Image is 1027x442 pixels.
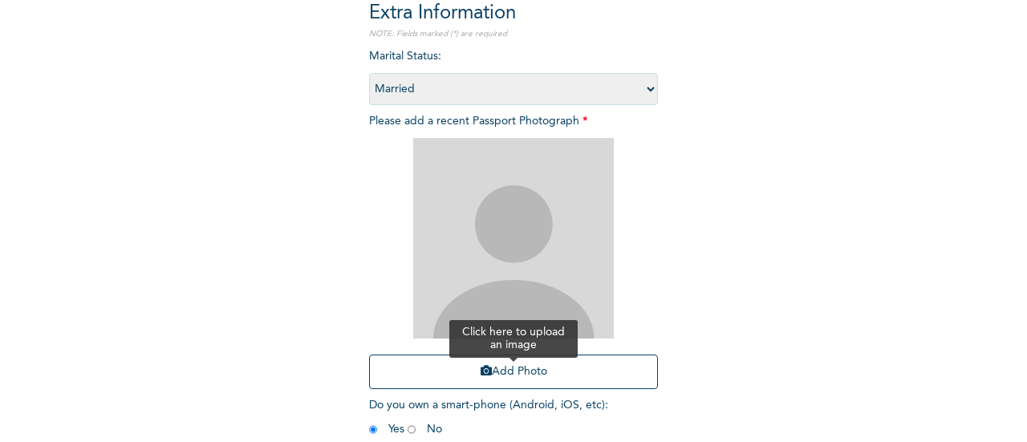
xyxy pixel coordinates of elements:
[369,28,658,40] p: NOTE: Fields marked (*) are required
[369,355,658,389] button: Add Photo
[369,116,658,397] span: Please add a recent Passport Photograph
[369,399,608,435] span: Do you own a smart-phone (Android, iOS, etc) : Yes No
[369,51,658,95] span: Marital Status :
[413,138,614,339] img: Crop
